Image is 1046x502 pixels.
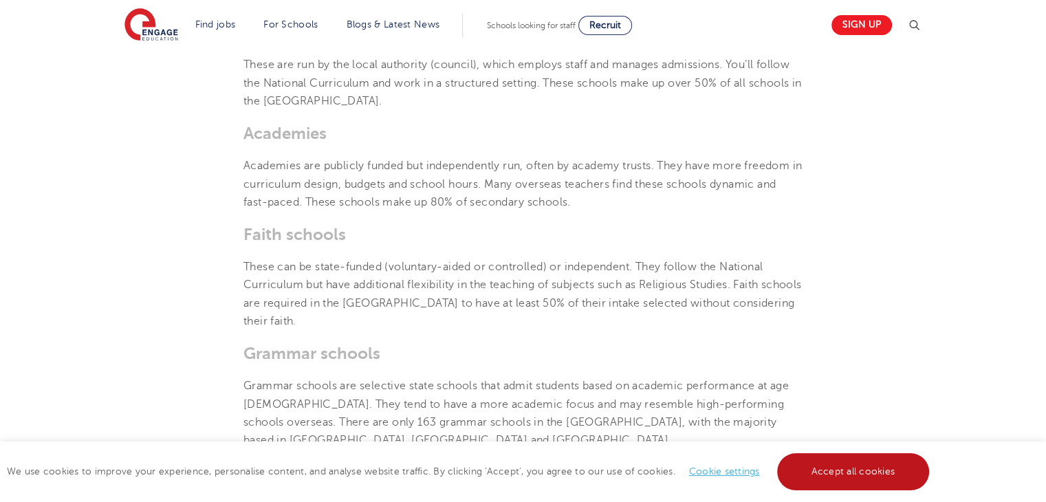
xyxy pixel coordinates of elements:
span: These can be state-funded (voluntary-aided or controlled) or independent. They follow the Nationa... [243,261,801,327]
span: Schools looking for staff [487,21,576,30]
a: Sign up [831,15,892,35]
a: For Schools [263,19,318,30]
span: We use cookies to improve your experience, personalise content, and analyse website traffic. By c... [7,466,933,477]
span: Academies are publicly funded but independently run, often by academy trusts. They have more free... [243,160,802,208]
a: Cookie settings [689,466,760,477]
span: Grammar schools are selective state schools that admit students based on academic performance at ... [243,380,789,446]
img: Engage Education [124,8,178,43]
span: Recruit [589,20,621,30]
b: Faith schools [243,225,346,244]
b: Academies [243,124,327,143]
a: Accept all cookies [777,453,930,490]
a: Find jobs [195,19,236,30]
span: These are run by the local authority (council), which employs staff and manages admissions. You’l... [243,58,801,107]
a: Recruit [578,16,632,35]
b: Grammar schools [243,344,380,363]
a: Blogs & Latest News [347,19,440,30]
